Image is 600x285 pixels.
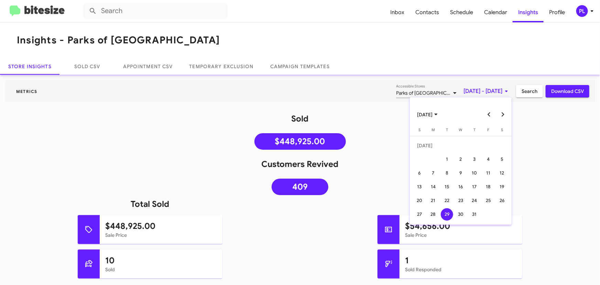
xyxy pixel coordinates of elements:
[413,139,509,152] td: [DATE]
[440,180,454,194] td: July 15, 2025
[413,194,426,207] div: 20
[440,166,454,180] td: July 8, 2025
[495,166,509,180] td: July 12, 2025
[468,181,481,193] div: 17
[427,181,439,193] div: 14
[495,180,509,194] td: July 19, 2025
[468,126,481,136] th: Thursday
[441,153,453,166] div: 1
[495,126,509,136] th: Saturday
[481,166,495,180] td: July 11, 2025
[426,166,440,180] td: July 7, 2025
[441,181,453,193] div: 15
[440,152,454,166] td: July 1, 2025
[440,208,454,221] td: July 29, 2025
[495,152,509,166] td: July 5, 2025
[441,194,453,207] div: 22
[413,126,426,136] th: Sunday
[468,153,481,166] div: 3
[482,153,494,166] div: 4
[496,194,508,207] div: 26
[496,167,508,179] div: 12
[482,194,494,207] div: 25
[455,194,467,207] div: 23
[426,194,440,208] td: July 21, 2025
[413,167,426,179] div: 6
[481,126,495,136] th: Friday
[413,180,426,194] td: July 13, 2025
[426,126,440,136] th: Monday
[427,194,439,207] div: 21
[482,181,494,193] div: 18
[496,181,508,193] div: 19
[455,181,467,193] div: 16
[468,208,481,221] div: 31
[413,208,426,221] td: July 27, 2025
[455,208,467,221] div: 30
[427,167,439,179] div: 7
[496,108,510,122] button: Next month
[481,194,495,208] td: July 25, 2025
[454,126,468,136] th: Wednesday
[417,108,438,121] span: [DATE]
[413,194,426,208] td: July 20, 2025
[413,181,426,193] div: 13
[426,180,440,194] td: July 14, 2025
[413,166,426,180] td: July 6, 2025
[441,208,453,221] div: 29
[454,208,468,221] td: July 30, 2025
[440,194,454,208] td: July 22, 2025
[426,208,440,221] td: July 28, 2025
[482,167,494,179] div: 11
[468,194,481,208] td: July 24, 2025
[455,153,467,166] div: 2
[440,126,454,136] th: Tuesday
[468,194,481,207] div: 24
[454,152,468,166] td: July 2, 2025
[413,208,426,221] div: 27
[454,166,468,180] td: July 9, 2025
[495,194,509,208] td: July 26, 2025
[468,152,481,166] td: July 3, 2025
[412,108,443,122] button: Choose month and year
[427,208,439,221] div: 28
[455,167,467,179] div: 9
[482,108,496,122] button: Previous month
[468,167,481,179] div: 10
[468,180,481,194] td: July 17, 2025
[481,180,495,194] td: July 18, 2025
[496,153,508,166] div: 5
[481,152,495,166] td: July 4, 2025
[468,208,481,221] td: July 31, 2025
[454,180,468,194] td: July 16, 2025
[441,167,453,179] div: 8
[454,194,468,208] td: July 23, 2025
[468,166,481,180] td: July 10, 2025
